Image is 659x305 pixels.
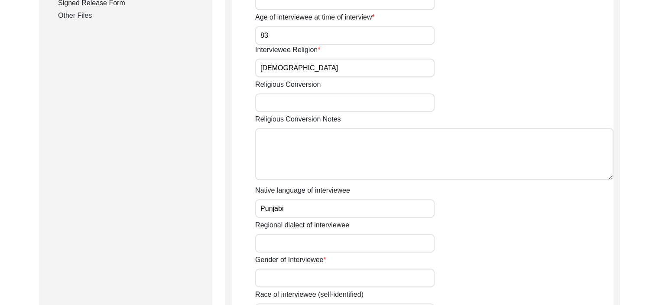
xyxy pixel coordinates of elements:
label: Race of interviewee (self-identified) [255,289,364,300]
div: Other Files [58,10,202,21]
label: Age of interviewee at time of interview [255,12,375,23]
label: Gender of Interviewee [255,255,326,265]
label: Regional dialect of interviewee [255,220,349,230]
label: Interviewee Religion [255,45,320,55]
label: Native language of interviewee [255,185,350,196]
label: Religious Conversion [255,79,321,90]
label: Religious Conversion Notes [255,114,341,125]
